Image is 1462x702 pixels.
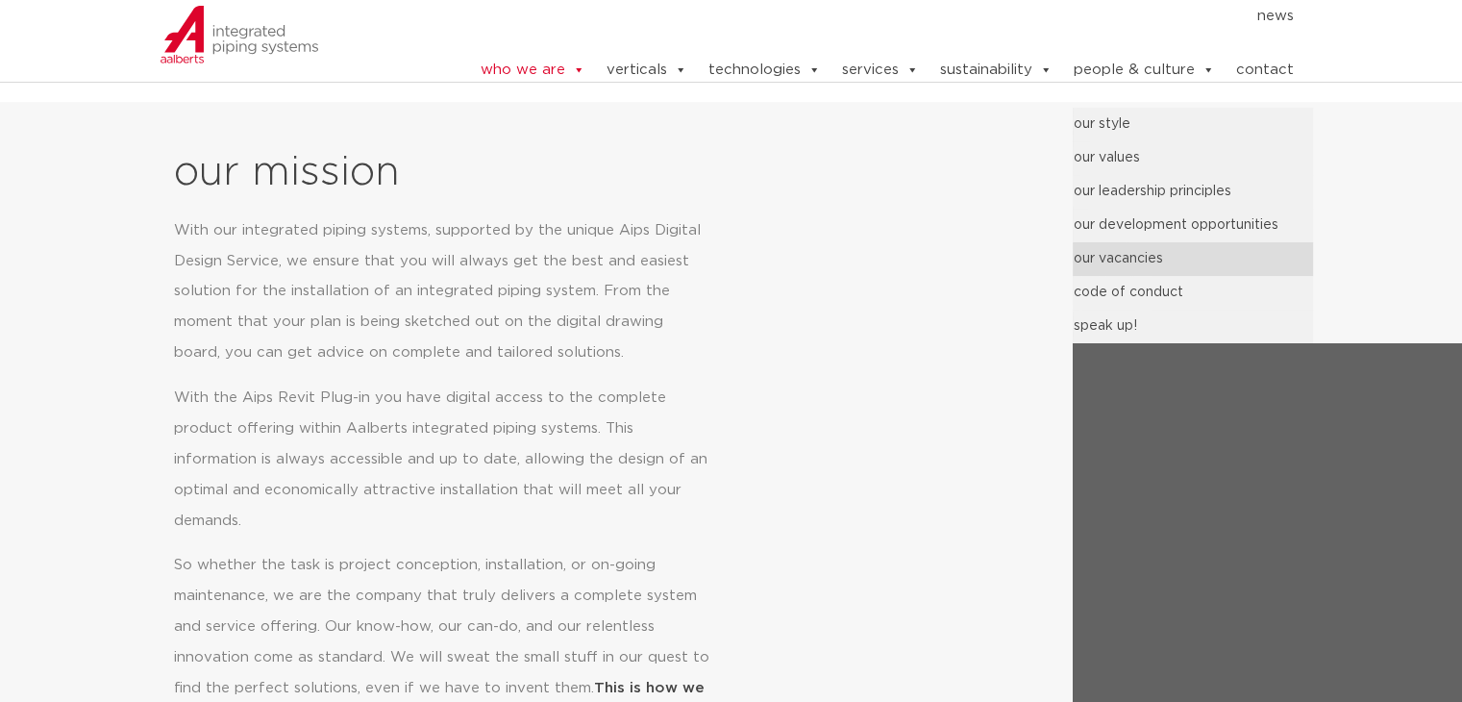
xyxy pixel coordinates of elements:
[174,150,738,196] h2: our mission
[480,51,584,89] a: who we are
[1073,175,1313,209] a: our leadership principles
[606,51,686,89] a: verticals
[1256,1,1293,32] a: news
[421,1,1294,32] nav: Menu
[174,215,709,369] p: With our integrated piping systems, supported by the unique Aips Digital Design Service, we ensur...
[939,51,1052,89] a: sustainability
[1073,242,1313,276] a: our vacancies
[1073,310,1313,343] a: speak up!
[841,51,918,89] a: services
[1073,51,1214,89] a: people & culture
[174,383,709,537] p: With the Aips Revit Plug-in you have digital access to the complete product offering within Aalbe...
[1073,108,1313,141] a: our style
[1073,141,1313,175] a: our values
[707,51,820,89] a: technologies
[1073,276,1313,310] a: code of conduct
[1235,51,1293,89] a: contact
[1073,209,1313,242] a: our development opportunities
